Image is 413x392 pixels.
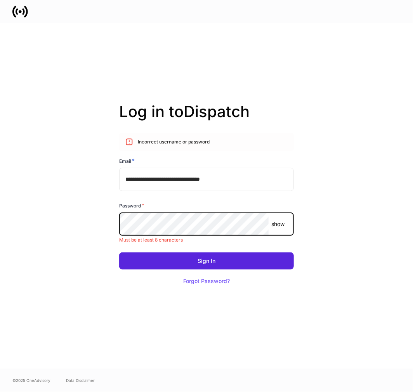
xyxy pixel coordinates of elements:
[183,278,230,284] div: Forgot Password?
[174,273,239,290] button: Forgot Password?
[119,237,294,243] p: Must be at least 8 characters
[119,252,294,269] button: Sign In
[119,202,144,209] h6: Password
[12,377,50,383] span: © 2025 OneAdvisory
[198,258,215,264] div: Sign In
[138,136,210,149] div: Incorrect username or password
[119,102,294,133] h2: Log in to Dispatch
[66,377,95,383] a: Data Disclaimer
[119,157,135,165] h6: Email
[272,220,285,228] p: show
